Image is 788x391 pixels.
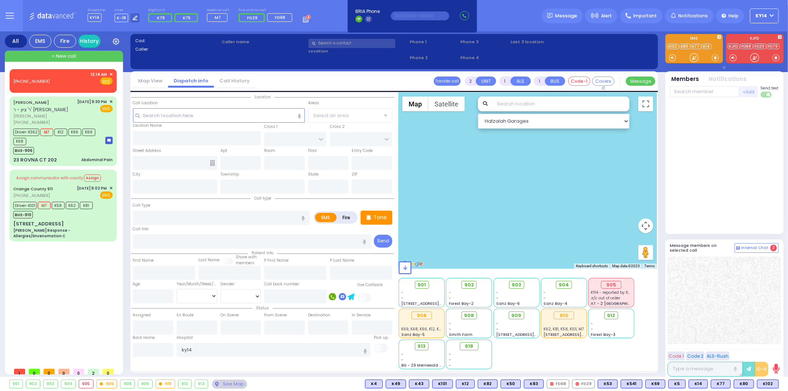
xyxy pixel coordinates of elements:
[496,326,498,332] span: -
[428,96,465,111] button: Show satellite imagery
[13,228,113,239] div: [PERSON_NAME] Response - Allergies/Envenomation C
[61,380,76,388] div: 904
[157,15,165,21] span: K79
[29,11,78,20] img: Logo
[572,380,595,388] div: FD29
[91,72,107,77] span: 12:14 AM
[135,38,219,44] label: Cad:
[559,281,569,289] span: 904
[591,290,635,295] span: KY14 - reported by KY66
[449,357,489,363] div: -
[734,380,754,388] div: BLS
[621,380,642,388] div: BLS
[757,380,779,388] div: BLS
[133,100,158,106] label: Call Location
[686,351,705,361] button: Code 2
[252,305,273,311] span: Status
[357,282,383,288] label: Use Callback
[741,245,769,251] span: Internal Chat
[88,13,102,22] span: KY14
[374,335,388,341] label: Pick up
[410,55,458,61] span: Phone 2
[668,380,686,388] div: BLS
[547,380,569,388] div: FD68
[38,202,51,209] span: M7
[264,258,289,263] label: P First Name
[598,380,618,388] div: K53
[13,119,50,125] span: [PHONE_NUMBER]
[555,12,577,20] span: Message
[10,380,23,388] div: 901
[626,76,655,86] button: Message
[168,77,214,84] a: Dispatch info
[236,260,255,266] span: members
[761,91,772,98] label: Turn off text
[115,8,140,13] label: Lines
[373,214,387,221] p: Tone
[412,312,432,320] div: 906
[352,312,371,318] label: In Service
[757,380,779,388] div: K102
[16,175,83,181] span: Assign communicator with county
[598,380,618,388] div: BLS
[88,8,106,13] label: Dispatcher
[51,52,76,60] span: + New call
[449,351,489,357] div: -
[44,380,58,388] div: 903
[728,44,740,49] a: KJFD
[734,243,779,253] button: Internal Chat 2
[133,281,140,287] label: Age
[449,363,489,368] div: -
[638,96,653,111] button: Toggle fullscreen view
[601,281,621,289] div: 905
[212,380,247,389] div: See map
[13,99,49,105] a: [PERSON_NAME]
[680,44,690,49] a: K80
[545,76,565,86] button: BUS
[432,380,453,388] div: K101
[670,86,739,97] input: Search member
[78,99,107,105] span: [DATE] 9:30 PM
[464,281,474,289] span: 902
[689,380,708,388] div: K14
[88,369,99,374] span: 2
[66,202,79,209] span: K62
[68,129,81,136] span: K66
[264,124,277,130] label: Cross 1
[133,258,154,263] label: First Name
[734,380,754,388] div: K80
[248,250,277,256] span: Patient info
[409,380,429,388] div: K43
[239,8,295,13] label: Fire units on call
[449,332,473,337] span: Smith Farm
[711,380,731,388] div: BLS
[402,290,404,295] span: -
[449,295,451,301] span: -
[476,76,496,86] button: UNIT
[183,15,191,21] span: K75
[496,321,498,326] span: -
[592,76,614,86] button: Covered
[449,321,451,326] span: -
[198,257,219,263] label: Last Name
[512,312,522,319] span: 909
[109,71,113,78] span: ✕
[13,106,68,113] span: ר' ציון - ר' [PERSON_NAME]
[73,369,84,374] span: 0
[207,8,230,13] label: Medic on call
[330,258,354,263] label: P Last Name
[591,321,593,326] span: -
[315,213,337,222] label: EMS
[418,343,426,350] span: 913
[13,193,50,198] span: [PHONE_NUMBER]
[770,245,777,251] span: 2
[13,138,26,145] span: K68
[355,8,380,15] span: BRIA Phone
[120,380,134,388] div: 908
[308,148,317,154] label: Floor
[386,380,406,388] div: K49
[633,13,657,19] span: Important
[308,39,395,48] input: Search a contact
[13,129,39,136] span: Driver-K362
[386,380,406,388] div: BLS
